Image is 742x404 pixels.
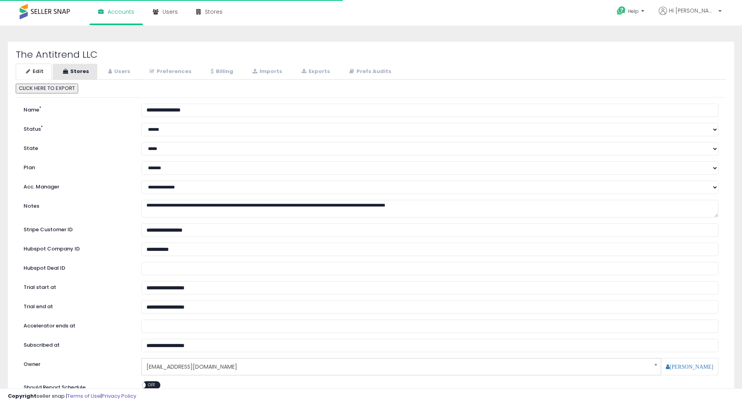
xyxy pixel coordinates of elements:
a: Stores [53,64,97,80]
label: Notes [18,200,135,210]
div: seller snap | | [8,393,136,400]
a: Billing [201,64,241,80]
label: Subscribed at [18,339,135,349]
span: Hi [PERSON_NAME] [669,7,716,15]
label: Stripe Customer ID [18,223,135,234]
label: Should Report Schedule [24,384,86,391]
label: Hubspot Company ID [18,243,135,253]
label: Trial start at [18,281,135,291]
span: OFF [146,382,158,389]
button: CLICK HERE TO EXPORT [16,84,78,93]
label: Owner [24,361,40,368]
span: Accounts [108,8,134,16]
label: Status [18,123,135,133]
span: Users [163,8,178,16]
label: State [18,142,135,152]
span: Help [628,8,639,15]
span: [EMAIL_ADDRESS][DOMAIN_NAME] [146,360,646,373]
h2: The Antitrend LLC [16,49,726,60]
a: Terms of Use [67,392,101,400]
label: Acc. Manager [18,181,135,191]
label: Plan [18,161,135,172]
a: Exports [291,64,338,80]
strong: Copyright [8,392,37,400]
a: Hi [PERSON_NAME] [659,7,722,24]
i: Get Help [616,6,626,16]
label: Accelerator ends at [18,320,135,330]
a: Users [98,64,139,80]
a: Preferences [139,64,200,80]
a: Privacy Policy [102,392,136,400]
label: Hubspot Deal ID [18,262,135,272]
label: Trial end at [18,300,135,311]
label: Name [18,104,135,114]
a: Prefs Audits [339,64,400,80]
span: Stores [205,8,223,16]
a: Edit [16,64,52,80]
a: Imports [242,64,291,80]
a: [PERSON_NAME] [666,364,713,369]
